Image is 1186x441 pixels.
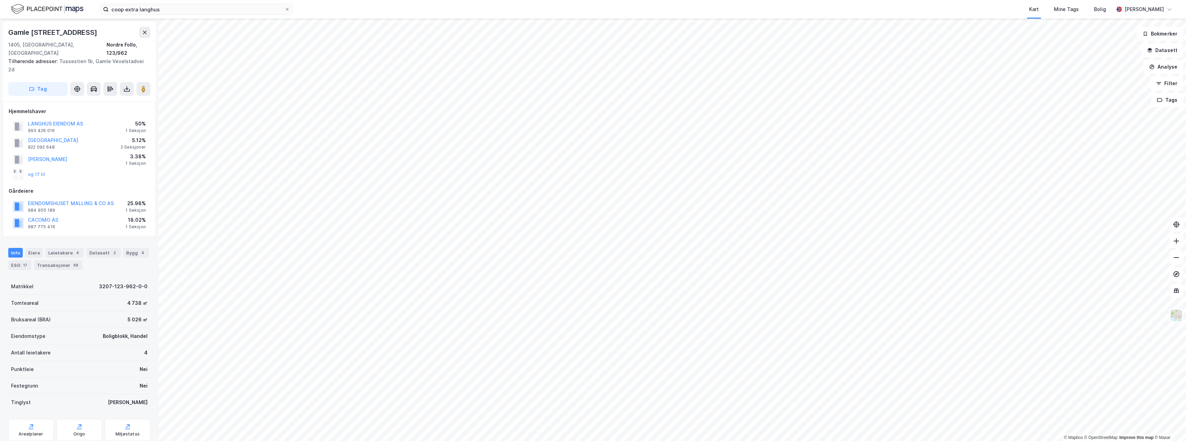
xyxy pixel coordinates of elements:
[1054,5,1079,13] div: Mine Tags
[1029,5,1039,13] div: Kart
[11,382,38,390] div: Festegrunn
[1170,309,1183,322] img: Z
[108,398,148,407] div: [PERSON_NAME]
[34,260,82,270] div: Transaksjoner
[28,224,55,230] div: 987 775 416
[87,248,121,258] div: Datasett
[22,262,29,269] div: 17
[99,282,148,291] div: 3207-123-962-0-0
[127,299,148,307] div: 4 738 ㎡
[19,431,43,437] div: Arealplaner
[1137,27,1183,41] button: Bokmerker
[1152,408,1186,441] iframe: Chat Widget
[1152,408,1186,441] div: Kontrollprogram for chat
[125,208,146,213] div: 1 Seksjon
[1094,5,1106,13] div: Bolig
[109,4,284,14] input: Søk på adresse, matrikkel, gårdeiere, leietakere eller personer
[8,82,68,96] button: Tag
[128,315,148,324] div: 5 026 ㎡
[72,262,80,269] div: 48
[103,332,148,340] div: Boligblokk, Handel
[1151,93,1183,107] button: Tags
[139,249,146,256] div: 4
[26,248,43,258] div: Eiere
[8,260,31,270] div: ESG
[123,248,149,258] div: Bygg
[125,199,146,208] div: 25.98%
[11,282,33,291] div: Matrikkel
[9,187,150,195] div: Gårdeiere
[125,152,146,161] div: 3.38%
[46,248,84,258] div: Leietakere
[1141,43,1183,57] button: Datasett
[111,249,118,256] div: 2
[125,224,146,230] div: 1 Seksjon
[8,27,99,38] div: Gamle [STREET_ADDRESS]
[11,299,39,307] div: Tomteareal
[11,3,83,15] img: logo.f888ab2527a4732fd821a326f86c7f29.svg
[9,107,150,116] div: Hjemmelshaver
[125,216,146,224] div: 18.02%
[11,349,51,357] div: Antall leietakere
[11,398,31,407] div: Tinglyst
[1143,60,1183,74] button: Analyse
[1084,435,1118,440] a: OpenStreetMap
[1064,435,1083,440] a: Mapbox
[115,431,140,437] div: Miljøstatus
[1119,435,1154,440] a: Improve this map
[28,128,55,133] div: 993 426 016
[8,57,145,74] div: Tussestien 1b, Gamle Vevelstadvei 2d
[8,58,59,64] span: Tilhørende adresser:
[121,136,146,144] div: 5.12%
[11,365,34,373] div: Punktleie
[107,41,150,57] div: Nordre Follo, 123/962
[11,315,51,324] div: Bruksareal (BRA)
[140,382,148,390] div: Nei
[125,161,146,166] div: 1 Seksjon
[140,365,148,373] div: Nei
[74,249,81,256] div: 4
[125,120,146,128] div: 50%
[8,41,107,57] div: 1405, [GEOGRAPHIC_DATA], [GEOGRAPHIC_DATA]
[8,248,23,258] div: Info
[11,332,46,340] div: Eiendomstype
[73,431,86,437] div: Origo
[1125,5,1164,13] div: [PERSON_NAME]
[121,144,146,150] div: 2 Seksjoner
[1150,77,1183,90] button: Filter
[28,144,55,150] div: 922 092 648
[28,208,55,213] div: 984 955 189
[125,128,146,133] div: 1 Seksjon
[144,349,148,357] div: 4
